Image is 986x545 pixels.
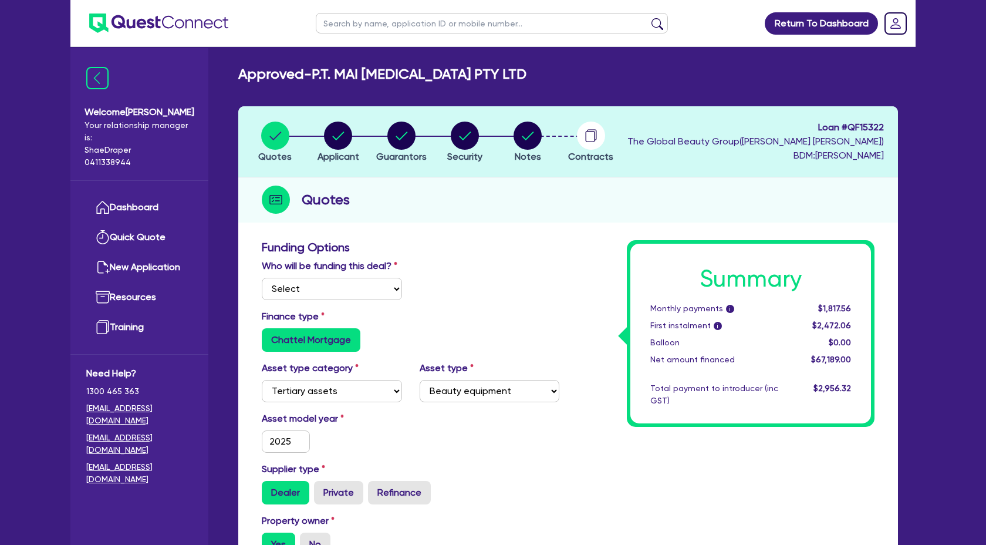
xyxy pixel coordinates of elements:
span: Your relationship manager is: Shae Draper 0411338944 [85,119,194,169]
input: Search by name, application ID or mobile number... [316,13,668,33]
a: Dropdown toggle [880,8,911,39]
label: Finance type [262,309,325,324]
span: $67,189.00 [811,355,851,364]
label: Supplier type [262,462,325,476]
div: Monthly payments [641,302,787,315]
button: Quotes [258,121,292,164]
button: Guarantors [376,121,427,164]
a: [EMAIL_ADDRESS][DOMAIN_NAME] [86,461,193,486]
span: Security [447,151,482,162]
span: BDM: [PERSON_NAME] [627,149,884,163]
span: Need Help? [86,366,193,381]
span: i [714,322,722,330]
h2: Approved - P.T. MAI [MEDICAL_DATA] PTY LTD [238,66,526,83]
div: Net amount financed [641,354,787,366]
span: i [726,305,734,313]
label: Dealer [262,481,309,504]
a: New Application [86,253,193,282]
img: icon-menu-close [86,67,109,89]
img: step-icon [262,186,290,214]
img: training [96,320,110,334]
span: $2,472.06 [812,321,851,330]
span: 1300 465 363 [86,385,193,398]
button: Notes [513,121,542,164]
div: First instalment [641,319,787,332]
label: Asset type [420,361,474,375]
label: Property owner [262,514,335,528]
a: Training [86,312,193,342]
a: Resources [86,282,193,312]
button: Contracts [568,121,614,164]
span: $0.00 [829,338,851,347]
label: Asset type category [262,361,359,375]
button: Security [447,121,483,164]
span: $2,956.32 [813,383,851,393]
span: Quotes [258,151,292,162]
label: Refinance [368,481,431,504]
img: quick-quote [96,230,110,244]
h3: Funding Options [262,240,559,254]
a: [EMAIL_ADDRESS][DOMAIN_NAME] [86,402,193,427]
label: Who will be funding this deal? [262,259,397,273]
h1: Summary [650,265,851,293]
img: quest-connect-logo-blue [89,14,228,33]
span: Guarantors [376,151,427,162]
span: Notes [515,151,541,162]
img: new-application [96,260,110,274]
span: Welcome [PERSON_NAME] [85,105,194,119]
button: Applicant [317,121,360,164]
label: Private [314,481,363,504]
span: $1,817.56 [818,304,851,313]
div: Balloon [641,337,787,349]
span: Contracts [568,151,613,162]
div: Total payment to introducer (inc GST) [641,382,787,407]
img: resources [96,290,110,304]
h2: Quotes [302,189,350,210]
a: Return To Dashboard [765,12,878,35]
a: [EMAIL_ADDRESS][DOMAIN_NAME] [86,432,193,456]
a: Quick Quote [86,223,193,253]
label: Chattel Mortgage [262,328,360,352]
a: Dashboard [86,193,193,223]
span: The Global Beauty Group ( [PERSON_NAME] [PERSON_NAME] ) [627,136,884,147]
span: Loan # QF15322 [627,120,884,134]
span: Applicant [318,151,359,162]
label: Asset model year [253,412,411,426]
